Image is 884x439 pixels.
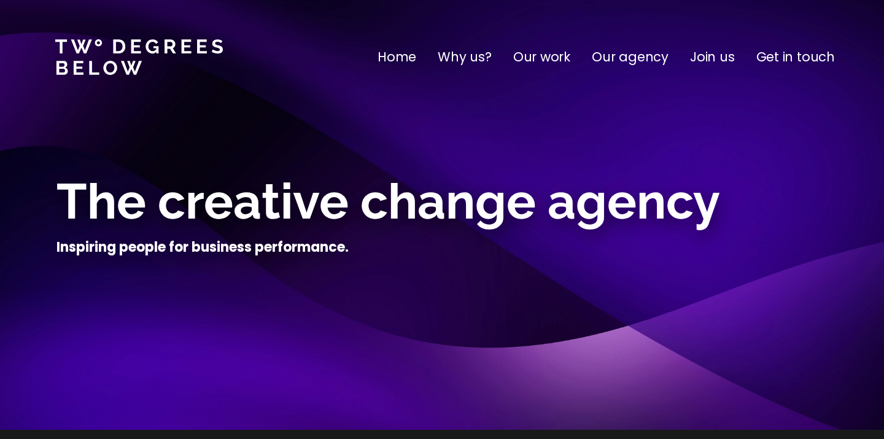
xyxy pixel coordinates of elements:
[513,47,570,67] a: Our work
[438,47,492,67] a: Why us?
[56,238,349,257] h4: Inspiring people for business performance.
[690,47,735,67] a: Join us
[756,47,835,67] a: Get in touch
[592,47,669,67] a: Our agency
[378,47,416,67] a: Home
[56,173,720,230] span: The creative change agency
